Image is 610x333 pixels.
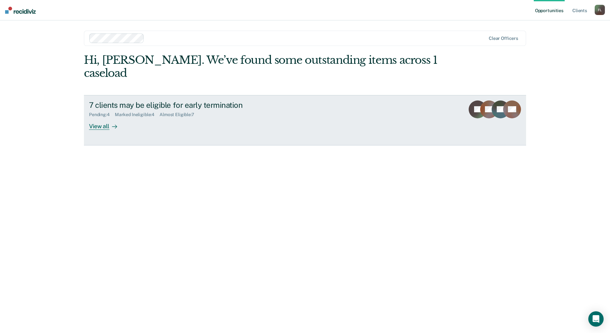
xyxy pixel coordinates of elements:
a: 7 clients may be eligible for early terminationPending:4Marked Ineligible:4Almost Eligible:7View all [84,95,526,145]
div: View all [89,117,125,130]
button: FL [595,5,605,15]
div: Pending : 4 [89,112,115,117]
div: Almost Eligible : 7 [160,112,199,117]
img: Recidiviz [5,7,36,14]
div: Marked Ineligible : 4 [115,112,160,117]
div: Hi, [PERSON_NAME]. We’ve found some outstanding items across 1 caseload [84,54,438,80]
div: 7 clients may be eligible for early termination [89,100,313,110]
div: F L [595,5,605,15]
div: Open Intercom Messenger [588,311,604,327]
div: Clear officers [489,36,518,41]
